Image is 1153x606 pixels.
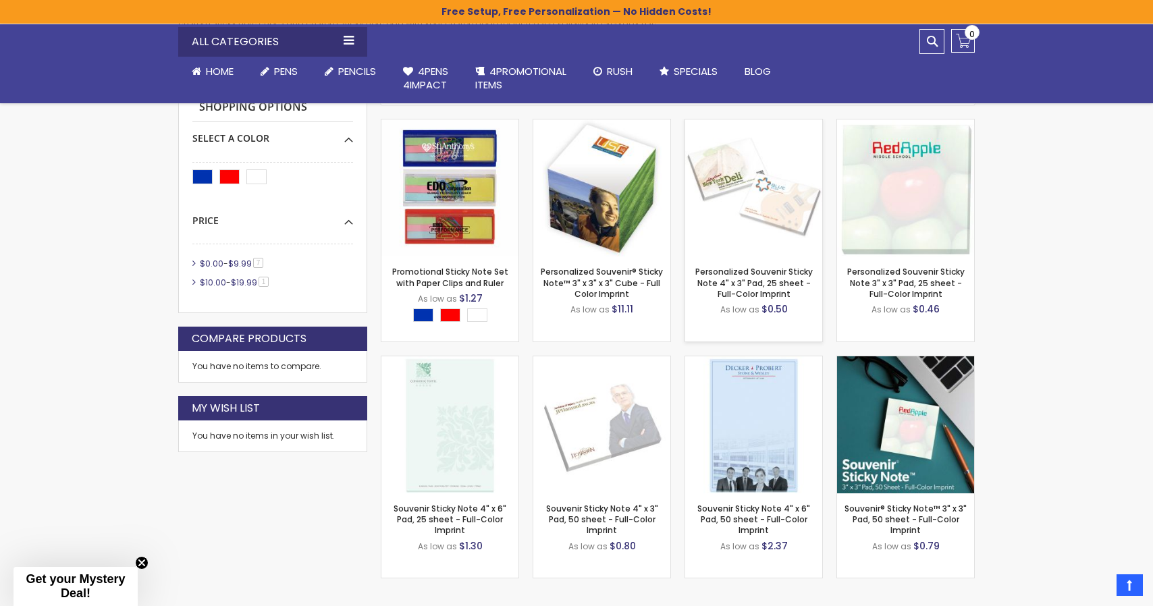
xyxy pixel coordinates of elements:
[610,539,636,553] span: $0.80
[418,293,457,304] span: As low as
[381,356,518,493] img: Souvenir Sticky Note 4" x 6" Pad, 25 sheet - Full-Color Imprint
[913,539,940,553] span: $0.79
[720,541,759,552] span: As low as
[533,356,670,493] img: Souvenir Sticky Note 4" x 3" Pad, 50 sheet - Full-Color Imprint
[338,64,376,78] span: Pencils
[394,503,506,536] a: Souvenir Sticky Note 4" x 6" Pad, 25 sheet - Full-Color Imprint
[178,351,367,383] div: You have no items to compare.
[872,304,911,315] span: As low as
[440,308,460,322] div: Red
[390,57,462,101] a: 4Pens4impact
[685,356,822,367] a: Souvenir Sticky Note 4" x 6" Pad, 50 sheet - Full-Color Imprint
[259,277,269,287] span: 1
[274,64,298,78] span: Pens
[192,401,260,416] strong: My Wish List
[731,57,784,86] a: Blog
[745,64,771,78] span: Blog
[837,356,974,493] img: Souvenir® Sticky Note™ 3" x 3" Pad, 50 sheet - Full-Color Imprint
[533,119,670,256] img: Personalized Souvenir® Sticky Note™ 3" x 3" x 3" Cube - Full Color Imprint
[837,119,974,130] a: Personalized Souvenir Sticky Note 3" x 3" Pad, 25 sheet - Full-Color Imprint
[674,64,718,78] span: Specials
[192,93,353,122] strong: Shopping Options
[533,356,670,367] a: Souvenir Sticky Note 4" x 3" Pad, 50 sheet - Full-Color Imprint
[178,57,247,86] a: Home
[192,204,353,227] div: Price
[685,119,822,130] a: Personalized Souvenir Sticky Note 4" x 3" Pad, 25 sheet - Full-Color Imprint
[200,258,223,269] span: $0.00
[381,356,518,367] a: Souvenir Sticky Note 4" x 6" Pad, 25 sheet - Full-Color Imprint
[475,64,566,92] span: 4PROMOTIONAL ITEMS
[26,572,125,600] span: Get your Mystery Deal!
[761,539,788,553] span: $2.37
[14,567,138,606] div: Get your Mystery Deal!Close teaser
[247,57,311,86] a: Pens
[200,277,226,288] span: $10.00
[872,541,911,552] span: As low as
[192,331,306,346] strong: Compare Products
[228,258,252,269] span: $9.99
[1117,574,1143,596] a: Top
[381,119,518,256] img: Promotional Sticky Note Set with Paper Clips and Ruler
[311,57,390,86] a: Pencils
[685,356,822,493] img: Souvenir Sticky Note 4" x 6" Pad, 50 sheet - Full-Color Imprint
[192,431,353,441] div: You have no items in your wish list.
[381,119,518,130] a: Promotional Sticky Note Set with Paper Clips and Ruler
[135,556,149,570] button: Close teaser
[951,29,975,53] a: 0
[459,539,483,553] span: $1.30
[546,503,658,536] a: Souvenir Sticky Note 4" x 3" Pad, 50 sheet - Full-Color Imprint
[837,356,974,367] a: Souvenir® Sticky Note™ 3" x 3" Pad, 50 sheet - Full-Color Imprint
[761,302,788,316] span: $0.50
[196,258,268,269] a: $0.00-$9.997
[612,302,633,316] span: $11.11
[192,122,353,145] div: Select A Color
[541,266,663,299] a: Personalized Souvenir® Sticky Note™ 3" x 3" x 3" Cube - Full Color Imprint
[418,541,457,552] span: As low as
[467,308,487,322] div: White
[685,119,822,256] img: Personalized Souvenir Sticky Note 4" x 3" Pad, 25 sheet - Full-Color Imprint
[847,266,965,299] a: Personalized Souvenir Sticky Note 3" x 3" Pad, 25 sheet - Full-Color Imprint
[720,304,759,315] span: As low as
[969,28,975,40] span: 0
[462,57,580,101] a: 4PROMOTIONALITEMS
[392,266,508,288] a: Promotional Sticky Note Set with Paper Clips and Ruler
[403,64,448,92] span: 4Pens 4impact
[253,258,263,268] span: 7
[231,277,257,288] span: $19.99
[413,308,433,322] div: Blue
[206,64,234,78] span: Home
[533,119,670,130] a: Personalized Souvenir® Sticky Note™ 3" x 3" x 3" Cube - Full Color Imprint
[844,503,967,536] a: Souvenir® Sticky Note™ 3" x 3" Pad, 50 sheet - Full-Color Imprint
[837,120,974,256] img: Personalized Souvenir Sticky Note 3" x 3" Pad, 25 sheet - Full-Color Imprint
[570,304,610,315] span: As low as
[695,266,813,299] a: Personalized Souvenir Sticky Note 4" x 3" Pad, 25 sheet - Full-Color Imprint
[697,503,810,536] a: Souvenir Sticky Note 4" x 6" Pad, 50 sheet - Full-Color Imprint
[580,57,646,86] a: Rush
[178,27,367,57] div: All Categories
[413,308,494,325] div: Select A Color
[913,302,940,316] span: $0.46
[568,541,608,552] span: As low as
[607,64,633,78] span: Rush
[459,292,483,305] span: $1.27
[196,277,273,288] a: $10.00-$19.991
[646,57,731,86] a: Specials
